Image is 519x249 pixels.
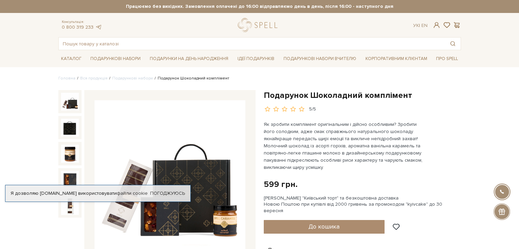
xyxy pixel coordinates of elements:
[264,195,461,214] div: [PERSON_NAME] "Київський торт" та безкоштовна доставка Новою Поштою при купівлі від 2000 гривень ...
[419,23,420,28] span: |
[264,220,385,234] button: До кошика
[264,90,461,101] h1: Подарунок Шоколадний комплімент
[61,93,79,111] img: Подарунок Шоколадний комплімент
[61,145,79,162] img: Подарунок Шоколадний комплімент
[421,23,428,28] a: En
[5,190,190,196] div: Я дозволяю [DOMAIN_NAME] використовувати
[150,190,185,196] a: Погоджуюсь
[61,197,79,215] img: Подарунок Шоколадний комплімент
[445,38,461,50] button: Пошук товару у каталозі
[235,54,277,64] a: Ідеї подарунків
[58,3,461,10] strong: Працюємо без вихідних. Замовлення оплачені до 16:00 відправляємо день в день, після 16:00 - насту...
[363,54,430,64] a: Корпоративним клієнтам
[58,54,84,64] a: Каталог
[238,18,280,32] a: logo
[62,24,93,30] a: 0 800 319 233
[308,223,340,230] span: До кошика
[281,53,359,64] a: Подарункові набори Вчителю
[117,190,148,196] a: файли cookie
[147,54,231,64] a: Подарунки на День народження
[433,54,461,64] a: Про Spell
[264,121,424,171] p: Як зробити комплімент оригінальним і дійсно особливим? Зробити його солодким, адже смак справжньо...
[413,23,428,29] div: Ук
[309,106,316,113] div: 5/5
[264,179,298,190] div: 599 грн.
[95,24,102,30] a: telegram
[61,171,79,189] img: Подарунок Шоколадний комплімент
[88,54,143,64] a: Подарункові набори
[61,119,79,136] img: Подарунок Шоколадний комплімент
[59,38,445,50] input: Пошук товару у каталозі
[62,20,102,24] span: Консультація:
[80,76,107,81] a: Вся продукція
[112,76,153,81] a: Подарункові набори
[58,76,75,81] a: Головна
[153,75,229,82] li: Подарунок Шоколадний комплімент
